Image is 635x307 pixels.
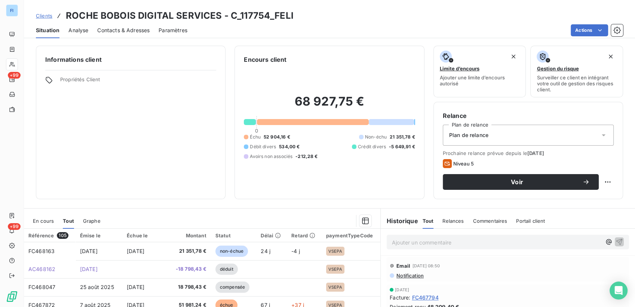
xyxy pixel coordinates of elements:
span: 18 798,43 € [174,283,206,291]
span: Limite d’encours [440,66,479,72]
span: Gestion du risque [537,66,579,72]
div: paymentTypeCode [326,232,376,238]
span: Crédit divers [358,143,386,150]
span: Situation [36,27,59,34]
h6: Encours client [244,55,286,64]
span: [DATE] [395,288,409,292]
div: Open Intercom Messenger [610,282,628,300]
h3: ROCHE BOBOIS DIGITAL SERVICES - C_117754_FELI [66,9,294,22]
h2: 68 927,75 € [244,94,415,116]
span: Non-échu [365,134,387,140]
div: Montant [174,232,206,238]
span: 21 351,78 € [390,134,415,140]
span: Graphe [83,218,101,224]
span: 534,00 € [279,143,300,150]
span: [DATE] [80,248,98,254]
span: +99 [8,223,21,230]
span: VSEPA [328,267,342,271]
a: Clients [36,12,52,19]
span: En cours [33,218,54,224]
div: Retard [291,232,317,238]
button: Limite d’encoursAjouter une limite d’encours autorisé [433,46,526,97]
span: Facture : [390,294,410,301]
span: -212,28 € [295,153,317,160]
span: Tout [63,218,74,224]
span: Ajouter une limite d’encours autorisé [440,75,520,86]
div: Émise le [80,232,118,238]
span: Contacts & Adresses [97,27,150,34]
span: 21 351,78 € [174,247,206,255]
span: -4 j [291,248,300,254]
span: FC467794 [412,294,438,301]
span: 25 août 2025 [80,284,114,290]
span: Débit divers [250,143,276,150]
div: Délai [261,232,282,238]
span: [DATE] [80,266,98,272]
div: FI [6,4,18,16]
span: VSEPA [328,285,342,289]
span: Prochaine relance prévue depuis le [443,150,614,156]
span: Plan de relance [449,131,488,139]
span: Relances [442,218,464,224]
span: -18 798,43 € [174,265,206,273]
span: Niveau 5 [453,161,474,167]
button: Gestion du risqueSurveiller ce client en intégrant votre outil de gestion des risques client. [530,46,623,97]
span: Commentaires [473,218,507,224]
span: Analyse [68,27,88,34]
div: Référence [28,232,71,239]
span: VSEPA [328,249,342,253]
span: Avoirs non associés [250,153,292,160]
span: Propriétés Client [60,76,216,87]
h6: Historique [381,216,418,225]
span: 105 [57,232,68,239]
img: Logo LeanPay [6,291,18,303]
span: Notification [396,273,424,279]
button: Actions [571,24,608,36]
span: +99 [8,72,21,79]
span: FC468047 [28,284,55,290]
span: Email [396,263,410,269]
span: AC468162 [28,266,55,272]
span: -5 649,91 € [389,143,415,150]
span: non-échue [215,246,248,257]
span: Portail client [516,218,545,224]
span: 0 [255,128,258,134]
span: Voir [452,179,582,185]
span: Clients [36,13,52,19]
div: Échue le [127,232,165,238]
span: 52 904,16 € [264,134,290,140]
span: [DATE] [127,284,144,290]
span: [DATE] [127,248,144,254]
span: 24 j [261,248,270,254]
h6: Relance [443,111,614,120]
span: [DATE] 08:50 [412,264,440,268]
span: Échu [250,134,261,140]
span: Surveiller ce client en intégrant votre outil de gestion des risques client. [537,75,617,92]
span: compensée [215,282,249,293]
button: Voir [443,174,599,190]
div: Statut [215,232,252,238]
span: [DATE] [527,150,544,156]
h6: Informations client [45,55,216,64]
span: déduit [215,264,238,275]
span: Tout [423,218,434,224]
span: FC468163 [28,248,55,254]
span: Paramètres [159,27,187,34]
